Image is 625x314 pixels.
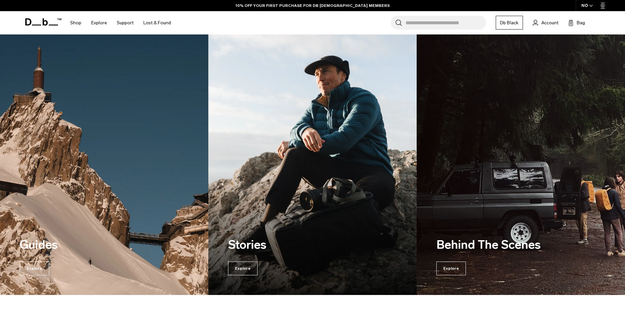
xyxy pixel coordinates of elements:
[228,236,346,254] h3: Stories
[436,236,554,254] h3: Behind The Scenes
[568,19,585,27] button: Bag
[541,19,558,26] span: Account
[436,262,466,275] span: Explore
[228,262,258,275] span: Explore
[65,11,176,34] nav: Main Navigation
[20,262,49,275] span: Explore
[208,34,417,295] a: 2 / 3
[91,11,107,34] a: Explore
[533,19,558,27] a: Account
[577,19,585,26] span: Bag
[143,11,171,34] a: Lost & Found
[117,11,134,34] a: Support
[70,11,81,34] a: Shop
[496,16,523,30] a: Db Black
[20,236,138,254] h3: Guides
[417,34,625,295] a: 3 / 3
[236,3,390,9] a: 10% OFF YOUR FIRST PURCHASE FOR DB [DEMOGRAPHIC_DATA] MEMBERS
